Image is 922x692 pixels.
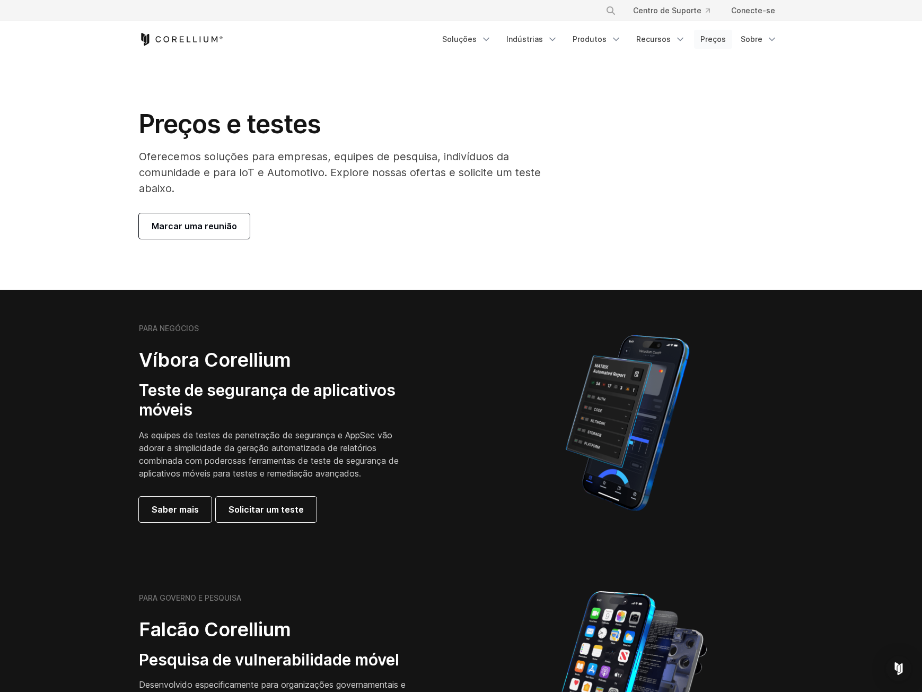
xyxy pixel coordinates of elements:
font: Preços [700,34,726,44]
font: Soluções [442,34,477,44]
font: Oferecemos soluções para empresas, equipes de pesquisa, indivíduos da comunidade e para IoT e Aut... [139,150,541,195]
font: Produtos [573,34,607,44]
font: Solicitar um teste [229,504,304,515]
a: Página inicial do Corellium [139,33,223,46]
a: Solicitar um teste [216,497,317,522]
div: Open Intercom Messenger [886,656,911,681]
font: Conecte-se [731,6,775,15]
a: Saber mais [139,497,212,522]
font: As equipes de testes de penetração de segurança e AppSec vão adorar a simplicidade da geração aut... [139,430,399,479]
button: Procurar [601,1,620,20]
font: Recursos [636,34,671,44]
font: Falcão Corellium [139,618,291,641]
font: Preços e testes [139,108,321,140]
div: Menu de navegação [593,1,784,20]
a: Marcar uma reunião [139,213,250,239]
font: Pesquisa de vulnerabilidade móvel [139,650,399,669]
font: Teste de segurança de aplicativos móveis [139,380,396,420]
font: Indústrias [506,34,543,44]
font: PARA NEGÓCIOS [139,324,199,333]
font: Saber mais [152,504,199,515]
img: Relatório automatizado do Corellium MATRIX no iPhone mostrando resultados de testes de vulnerabil... [548,330,707,516]
font: Sobre [741,34,762,44]
font: Centro de Suporte [633,6,701,15]
div: Menu de navegação [436,30,784,49]
font: Marcar uma reunião [152,221,237,231]
font: Víbora Corellium [139,348,291,371]
font: PARA GOVERNO E PESQUISA [139,593,241,602]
